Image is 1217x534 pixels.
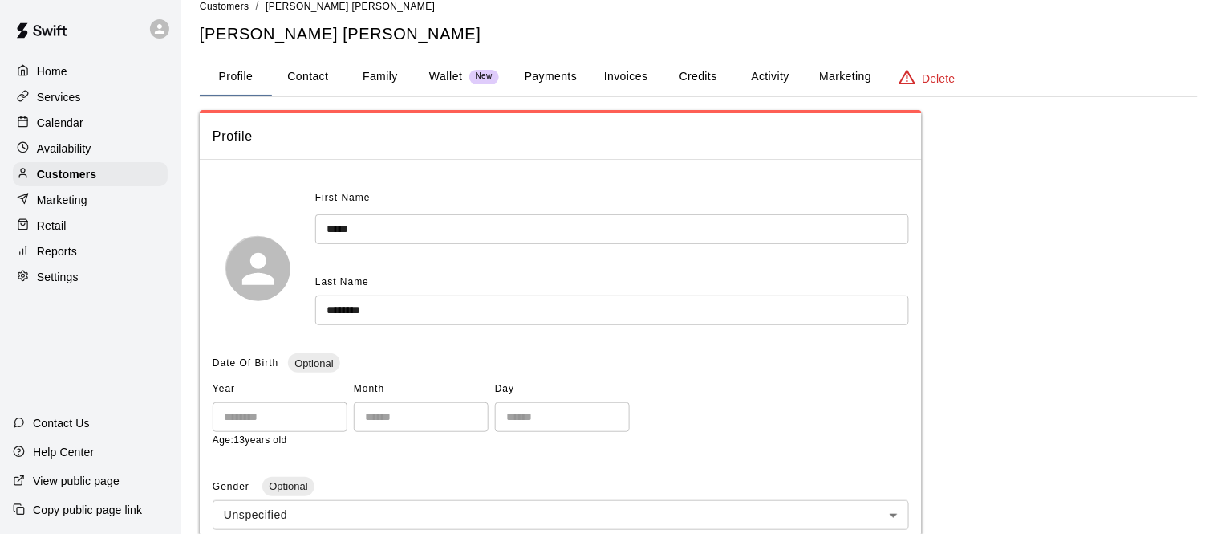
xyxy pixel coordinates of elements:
[13,239,168,263] a: Reports
[37,192,87,208] p: Marketing
[213,481,253,492] span: Gender
[469,71,499,82] span: New
[33,444,94,460] p: Help Center
[590,58,662,96] button: Invoices
[13,137,168,161] a: Availability
[213,377,347,402] span: Year
[13,111,168,135] a: Calendar
[200,58,1198,96] div: basic tabs example
[13,85,168,109] a: Services
[344,58,416,96] button: Family
[923,71,955,87] p: Delete
[806,58,884,96] button: Marketing
[33,502,142,518] p: Copy public page link
[662,58,734,96] button: Credits
[200,1,249,12] span: Customers
[200,23,1198,45] h5: [PERSON_NAME] [PERSON_NAME]
[37,63,67,79] p: Home
[315,185,371,211] span: First Name
[13,188,168,212] a: Marketing
[213,500,909,530] div: Unspecified
[266,1,436,12] span: [PERSON_NAME] [PERSON_NAME]
[354,377,489,402] span: Month
[315,276,369,287] span: Last Name
[37,141,91,157] p: Availability
[213,126,909,147] span: Profile
[37,218,67,234] p: Retail
[213,434,287,446] span: Age: 13 years old
[512,58,590,96] button: Payments
[288,357,339,369] span: Optional
[734,58,806,96] button: Activity
[33,415,90,431] p: Contact Us
[37,269,79,285] p: Settings
[200,58,272,96] button: Profile
[13,265,168,289] a: Settings
[13,59,168,84] a: Home
[37,166,96,182] p: Customers
[37,89,81,105] p: Services
[213,357,278,369] span: Date Of Birth
[495,377,630,402] span: Day
[13,162,168,186] a: Customers
[13,214,168,238] a: Retail
[429,68,463,85] p: Wallet
[37,243,77,259] p: Reports
[272,58,344,96] button: Contact
[33,473,120,489] p: View public page
[37,115,83,131] p: Calendar
[262,480,314,492] span: Optional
